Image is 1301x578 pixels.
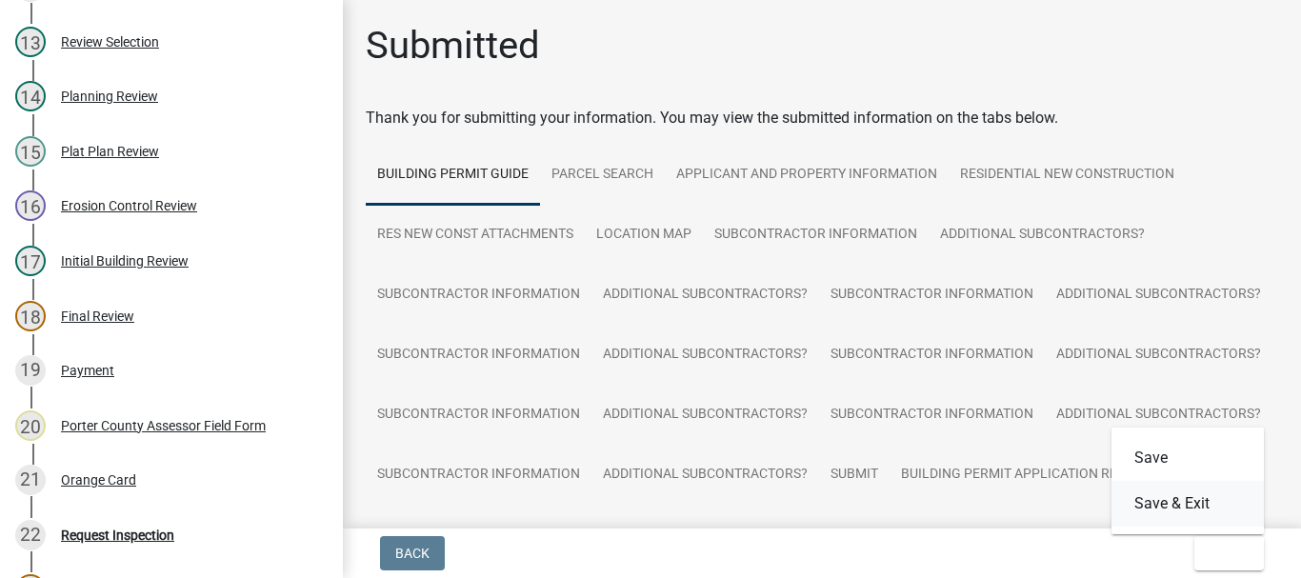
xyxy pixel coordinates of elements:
a: Residential New Construction [949,145,1186,206]
button: Save [1111,435,1264,481]
a: Additional Subcontractors? [591,325,819,386]
a: Subcontractor Information [366,265,591,326]
button: Exit [1194,536,1264,570]
div: Review Selection [61,35,159,49]
a: Subcontractor Information [819,385,1045,446]
a: More Info - Unlisted General Contractor [366,505,681,566]
a: Additional Subcontractors? [1045,265,1272,326]
a: Additional Subcontractors? [1045,325,1272,386]
a: Additional Subcontractors? [1045,385,1272,446]
div: Plat Plan Review [61,145,159,158]
div: Request Inspection [61,528,174,542]
div: Thank you for submitting your information. You may view the submitted information on the tabs below. [366,107,1278,130]
a: Parcel search [540,145,665,206]
div: Exit [1111,428,1264,534]
div: Final Review [61,309,134,323]
div: Planning Review [61,90,158,103]
div: 22 [15,520,46,550]
div: 21 [15,465,46,495]
a: Subcontractor Information [819,265,1045,326]
a: Building Permit Application Review [681,505,951,566]
a: Review Selection [1048,505,1191,566]
div: 19 [15,355,46,386]
div: Porter County Assessor Field Form [61,419,266,432]
a: Res New Const Attachments [366,205,585,266]
div: 20 [15,410,46,441]
a: Additional Subcontractors? [591,385,819,446]
a: Subcontractor Information [366,325,591,386]
a: Building Permit Guide [366,145,540,206]
a: Applicant and Property Information [665,145,949,206]
div: Payment [61,364,114,377]
div: 15 [15,136,46,167]
div: 14 [15,81,46,111]
a: Building Permit Application Review [890,445,1160,506]
a: Additional Subcontractors? [591,445,819,506]
span: Exit [1210,546,1237,561]
div: 16 [15,190,46,221]
span: Back [395,546,430,561]
h1: Submitted [366,23,540,69]
div: Initial Building Review [61,254,189,268]
a: Additional Subcontractors? [929,205,1156,266]
button: Back [380,536,445,570]
a: Subcontractor Information [703,205,929,266]
a: Additional Subcontractors? [591,265,819,326]
a: Subcontractor Information [366,385,591,446]
a: Subcontractor Information [366,445,591,506]
a: Subcontractor Information [819,325,1045,386]
div: Erosion Control Review [61,199,197,212]
a: Location Map [585,205,703,266]
div: 18 [15,301,46,331]
button: Save & Exit [1111,481,1264,527]
div: 17 [15,246,46,276]
div: Orange Card [61,473,136,487]
a: Fee Review [951,505,1048,566]
div: 13 [15,27,46,57]
a: Submit [819,445,890,506]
